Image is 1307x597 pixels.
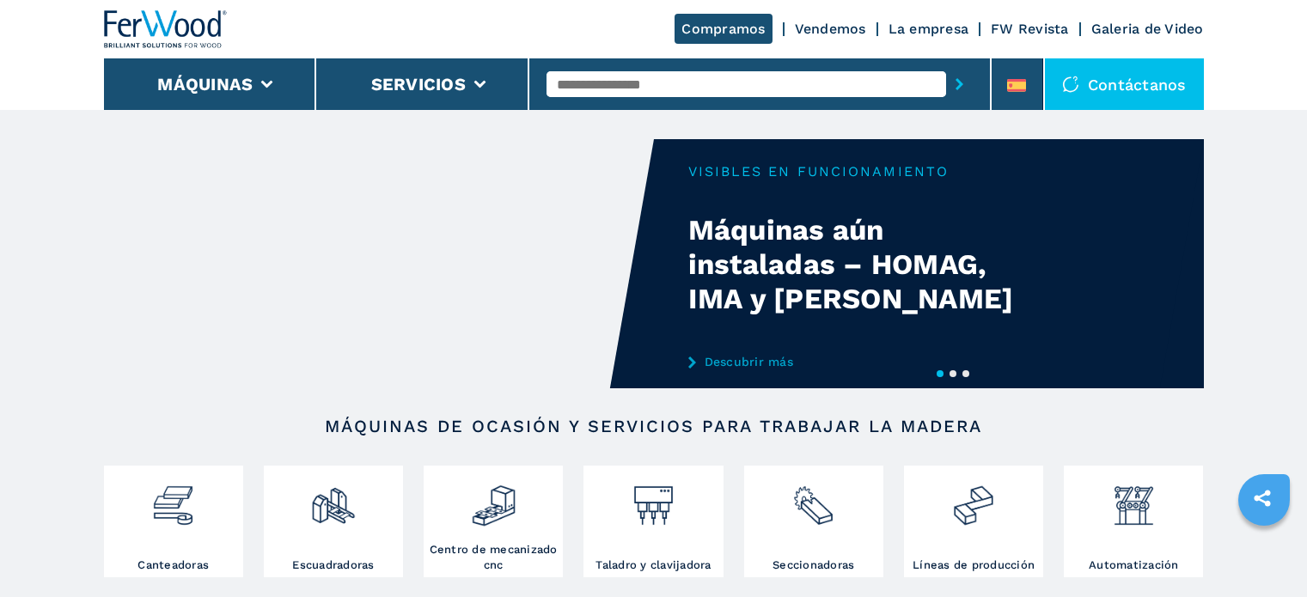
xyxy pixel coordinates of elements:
[675,14,772,44] a: Compramos
[371,74,466,94] button: Servicios
[104,139,654,388] video: Your browser does not support the video tag.
[150,470,196,528] img: bordatrici_1.png
[946,64,973,104] button: submit-button
[104,10,228,48] img: Ferwood
[471,470,516,528] img: centro_di_lavoro_cnc_2.png
[937,370,944,377] button: 1
[104,466,243,577] a: Canteadoras
[424,466,563,577] a: Centro de mecanizado cnc
[428,542,559,573] h3: Centro de mecanizado cnc
[1089,557,1179,573] h3: Automatización
[583,466,723,577] a: Taladro y clavijadora
[1045,58,1204,110] div: Contáctanos
[688,355,1025,369] a: Descubrir más
[991,21,1069,37] a: FW Revista
[744,466,883,577] a: Seccionadoras
[1091,21,1204,37] a: Galeria de Video
[1062,76,1079,93] img: Contáctanos
[904,466,1043,577] a: Líneas de producción
[791,470,836,528] img: sezionatrici_2.png
[595,557,711,573] h3: Taladro y clavijadora
[1111,470,1157,528] img: automazione.png
[264,466,403,577] a: Escuadradoras
[1241,477,1284,520] a: sharethis
[950,370,956,377] button: 2
[1064,466,1203,577] a: Automatización
[889,21,969,37] a: La empresa
[950,470,996,528] img: linee_di_produzione_2.png
[773,557,854,573] h3: Seccionadoras
[962,370,969,377] button: 3
[159,416,1149,436] h2: Máquinas de ocasión y servicios para trabajar la madera
[292,557,374,573] h3: Escuadradoras
[795,21,866,37] a: Vendemos
[310,470,356,528] img: squadratrici_2.png
[631,470,676,528] img: foratrici_inseritrici_2.png
[157,74,253,94] button: Máquinas
[913,557,1035,573] h3: Líneas de producción
[137,557,209,573] h3: Canteadoras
